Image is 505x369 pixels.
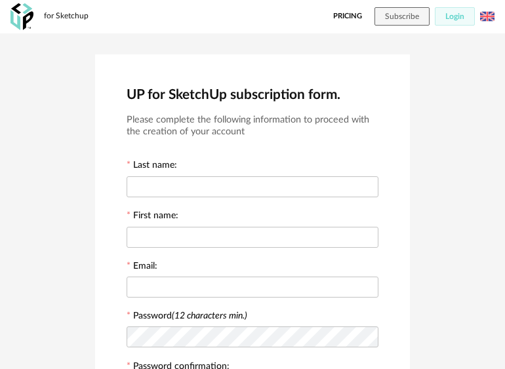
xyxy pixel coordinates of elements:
[133,311,247,320] label: Password
[10,3,33,30] img: OXP
[172,311,247,320] i: (12 characters min.)
[333,7,362,26] a: Pricing
[374,7,430,26] button: Subscribe
[127,114,378,138] h3: Please complete the following information to proceed with the creation of your account
[127,161,177,172] label: Last name:
[480,9,495,24] img: us
[127,211,178,223] label: First name:
[445,12,464,20] span: Login
[127,262,157,273] label: Email:
[385,12,419,20] span: Subscribe
[435,7,475,26] button: Login
[127,86,378,104] h2: UP for SketchUp subscription form.
[44,11,89,22] div: for Sketchup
